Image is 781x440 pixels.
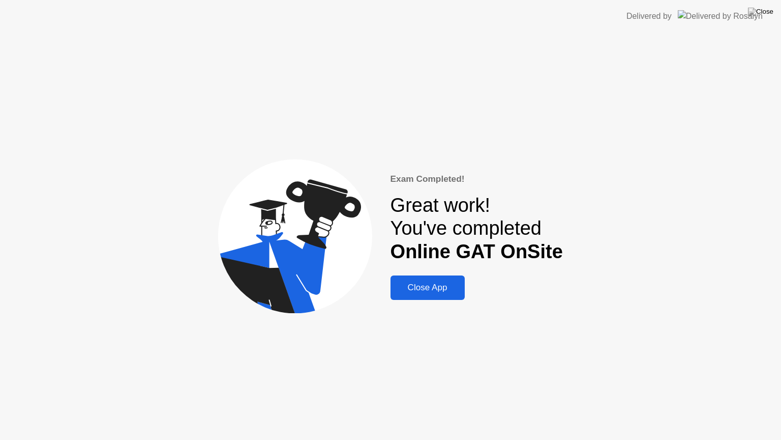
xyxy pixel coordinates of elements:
div: Close App [394,283,462,293]
button: Close App [390,276,465,300]
img: Delivered by Rosalyn [678,10,763,22]
img: Close [748,8,773,16]
div: Great work! You've completed [390,194,563,264]
div: Delivered by [626,10,672,22]
b: Online GAT OnSite [390,241,563,262]
div: Exam Completed! [390,173,563,186]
